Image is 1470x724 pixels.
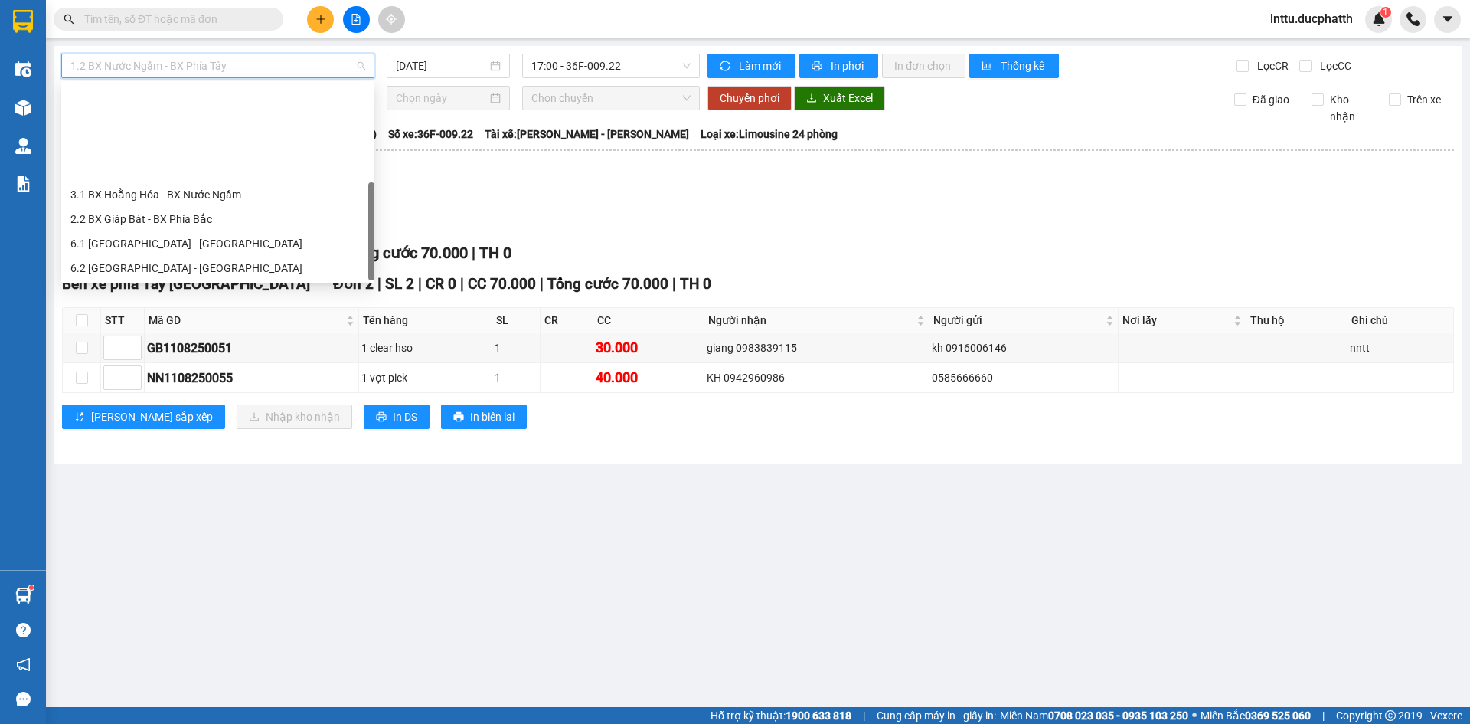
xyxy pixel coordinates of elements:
span: copyright [1385,710,1396,721]
span: Increase Value [124,366,141,378]
span: Bến xe phía Tây [GEOGRAPHIC_DATA] [62,275,310,293]
div: 1 clear hso [361,339,489,356]
div: 3.1 BX Hoằng Hóa - BX Nước Ngầm [61,182,374,207]
strong: 1900 633 818 [786,709,851,722]
button: syncLàm mới [707,54,795,78]
button: printerIn phơi [799,54,878,78]
div: 30.000 [596,337,702,359]
th: SL [492,308,541,333]
input: Tìm tên, số ĐT hoặc mã đơn [84,11,265,28]
span: Miền Nam [1000,707,1188,724]
input: Chọn ngày [396,90,487,106]
span: ⚪️ [1192,713,1197,719]
span: Increase Value [124,336,141,348]
span: TH 0 [680,275,711,293]
span: | [1322,707,1325,724]
div: giang 0983839115 [707,339,926,356]
span: caret-down [1441,12,1455,26]
th: Ghi chú [1347,308,1454,333]
span: sort-ascending [74,411,85,424]
button: caret-down [1434,6,1461,33]
span: Tổng cước 70.000 [547,275,668,293]
span: | [460,275,464,293]
span: Số xe: 36F-009.22 [388,126,473,143]
img: phone-icon [1406,12,1420,26]
div: 0585666660 [932,369,1116,386]
td: NN1108250055 [145,363,359,393]
span: bar-chart [982,61,995,73]
input: 11/08/2025 [396,57,487,74]
div: 6.1 [GEOGRAPHIC_DATA] - [GEOGRAPHIC_DATA] [70,235,365,252]
div: 1 vợt pick [361,369,489,386]
span: printer [453,411,464,424]
div: 2.2 BX Giáp Bát - BX Phía Bắc [70,211,365,228]
span: | [377,275,381,293]
sup: 1 [29,585,34,590]
span: In DS [393,408,417,425]
span: | [418,275,422,293]
span: Người gửi [933,312,1102,329]
span: CR 0 [426,275,456,293]
span: message [16,692,31,706]
span: Loại xe: Limousine 24 phòng [701,126,838,143]
span: Tổng cước 70.000 [345,244,468,262]
span: 1 [1383,7,1388,18]
span: Mã GD [149,312,343,329]
div: 40.000 [596,367,702,388]
span: up [129,339,138,348]
span: search [64,14,74,25]
div: KH 0942960986 [707,369,926,386]
strong: 0708 023 035 - 0935 103 250 [1048,709,1188,722]
span: notification [16,657,31,672]
button: downloadNhập kho nhận [237,405,352,429]
img: icon-new-feature [1372,12,1386,26]
th: CR [541,308,593,333]
span: Hỗ trợ kỹ thuật: [710,707,851,724]
div: 6.1 Thanh Hóa - Hà Nội [61,231,374,256]
div: kh 0916006146 [932,339,1116,356]
span: 1.2 BX Nước Ngầm - BX Phía Tây [70,54,365,77]
span: [PERSON_NAME] sắp xếp [91,408,213,425]
span: | [540,275,544,293]
span: 17:00 - 36F-009.22 [531,54,691,77]
img: warehouse-icon [15,588,31,604]
div: 6.2 [GEOGRAPHIC_DATA] - [GEOGRAPHIC_DATA] [70,260,365,277]
th: STT [101,308,145,333]
button: downloadXuất Excel [794,86,885,110]
span: Cung cấp máy in - giấy in: [877,707,996,724]
span: | [472,244,475,262]
span: printer [376,411,387,424]
span: Kho nhận [1324,91,1377,125]
span: aim [386,14,397,25]
span: TH 0 [479,244,511,262]
span: Decrease Value [124,378,141,389]
button: printerIn DS [364,405,430,429]
img: warehouse-icon [15,61,31,77]
button: file-add [343,6,370,33]
span: SL 2 [385,275,414,293]
span: file-add [351,14,361,25]
div: 1 [495,339,538,356]
span: CC 70.000 [468,275,536,293]
span: Lọc CR [1251,57,1291,74]
span: Decrease Value [124,348,141,359]
span: download [806,93,817,105]
span: Nơi lấy [1122,312,1230,329]
strong: 0369 525 060 [1245,709,1311,722]
span: Đã giao [1246,91,1295,108]
span: Tài xế: [PERSON_NAME] - [PERSON_NAME] [485,126,689,143]
img: warehouse-icon [15,100,31,116]
span: In phơi [831,57,866,74]
button: bar-chartThống kê [969,54,1059,78]
span: down [129,349,138,359]
button: In đơn chọn [882,54,965,78]
button: Chuyển phơi [707,86,792,110]
span: Lọc CC [1314,57,1354,74]
span: sync [720,61,733,73]
button: aim [378,6,405,33]
span: up [129,369,138,378]
button: printerIn biên lai [441,405,527,429]
span: Thống kê [1001,57,1047,74]
th: Thu hộ [1246,308,1347,333]
button: plus [307,6,334,33]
